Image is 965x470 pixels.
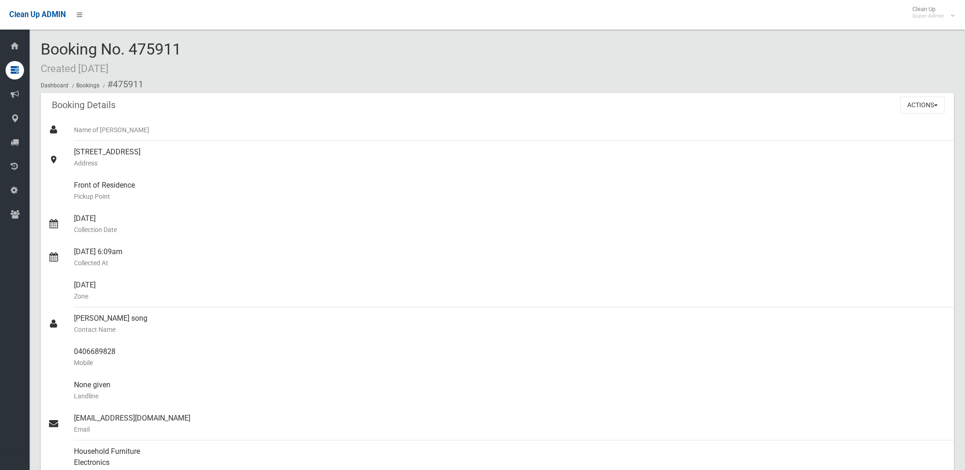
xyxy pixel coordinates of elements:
header: Booking Details [41,96,127,114]
small: Address [74,158,947,169]
small: Landline [74,391,947,402]
div: None given [74,374,947,407]
li: #475911 [101,76,143,93]
small: Pickup Point [74,191,947,202]
small: Mobile [74,357,947,368]
div: [PERSON_NAME] song [74,307,947,341]
div: 0406689828 [74,341,947,374]
div: Front of Residence [74,174,947,208]
small: Created [DATE] [41,62,109,74]
small: Email [74,424,947,435]
span: Clean Up [908,6,953,19]
div: [DATE] 6:09am [74,241,947,274]
a: [EMAIL_ADDRESS][DOMAIN_NAME]Email [41,407,954,440]
div: [DATE] [74,274,947,307]
small: Name of [PERSON_NAME] [74,124,947,135]
small: Zone [74,291,947,302]
div: [STREET_ADDRESS] [74,141,947,174]
a: Dashboard [41,82,68,89]
button: Actions [900,97,945,114]
small: Collected At [74,257,947,269]
span: Booking No. 475911 [41,40,181,76]
small: Contact Name [74,324,947,335]
span: Clean Up ADMIN [9,10,66,19]
a: Bookings [76,82,99,89]
small: Super Admin [912,12,944,19]
div: [DATE] [74,208,947,241]
div: [EMAIL_ADDRESS][DOMAIN_NAME] [74,407,947,440]
small: Collection Date [74,224,947,235]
